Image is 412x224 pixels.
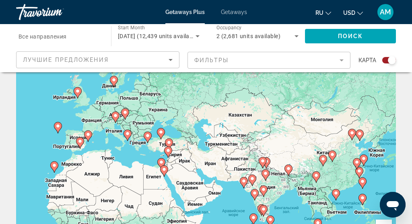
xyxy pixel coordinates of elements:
[216,33,280,39] span: 2 (2,681 units available)
[358,55,376,66] span: карта
[23,55,173,65] mat-select: Sort by
[118,25,145,31] span: Start Month
[187,51,351,69] button: Filter
[23,57,109,63] span: Лучшие предложения
[343,10,355,16] span: USD
[216,25,242,31] span: Occupancy
[343,7,363,18] button: Change currency
[375,4,396,20] button: User Menu
[16,2,97,22] a: Travorium
[19,33,67,40] span: Все направления
[221,9,247,15] a: Getaways
[118,33,200,39] span: [DATE] (12,439 units available)
[380,8,391,16] span: AM
[315,7,331,18] button: Change language
[315,10,323,16] span: ru
[380,192,406,218] iframe: Кнопка запуска окна обмена сообщениями
[165,9,205,15] a: Getaways Plus
[338,33,363,39] span: Поиск
[305,29,396,43] button: Поиск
